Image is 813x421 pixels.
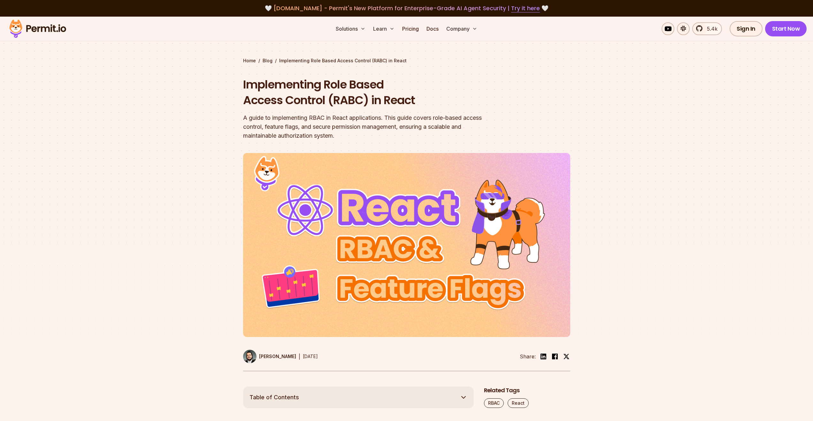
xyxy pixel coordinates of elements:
a: Try it here [511,4,540,12]
button: Solutions [333,22,368,35]
span: Table of Contents [249,393,299,402]
a: Sign In [730,21,763,36]
img: Gabriel L. Manor [243,350,257,363]
button: Table of Contents [243,387,474,408]
a: Blog [263,57,272,64]
a: Docs [424,22,441,35]
div: 🤍 🤍 [15,4,798,13]
p: [PERSON_NAME] [259,353,296,360]
img: Implementing Role Based Access Control (RABC) in React [243,153,570,337]
img: twitter [563,353,570,360]
li: Share: [520,353,536,360]
img: facebook [551,353,559,360]
a: RBAC [484,398,504,408]
a: Home [243,57,256,64]
div: | [299,353,300,360]
a: React [508,398,529,408]
h1: Implementing Role Based Access Control (RABC) in React [243,77,488,108]
img: Permit logo [6,18,69,40]
button: Company [444,22,480,35]
a: Start Now [765,21,807,36]
button: Learn [371,22,397,35]
div: A guide to implementing RBAC in React applications. This guide covers role-based access control, ... [243,113,488,140]
span: 5.4k [703,25,717,33]
img: linkedin [540,353,547,360]
h2: Related Tags [484,387,570,394]
a: Pricing [400,22,421,35]
span: [DOMAIN_NAME] - Permit's New Platform for Enterprise-Grade AI Agent Security | [273,4,540,12]
a: 5.4k [692,22,722,35]
time: [DATE] [303,354,318,359]
a: [PERSON_NAME] [243,350,296,363]
div: / / [243,57,570,64]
